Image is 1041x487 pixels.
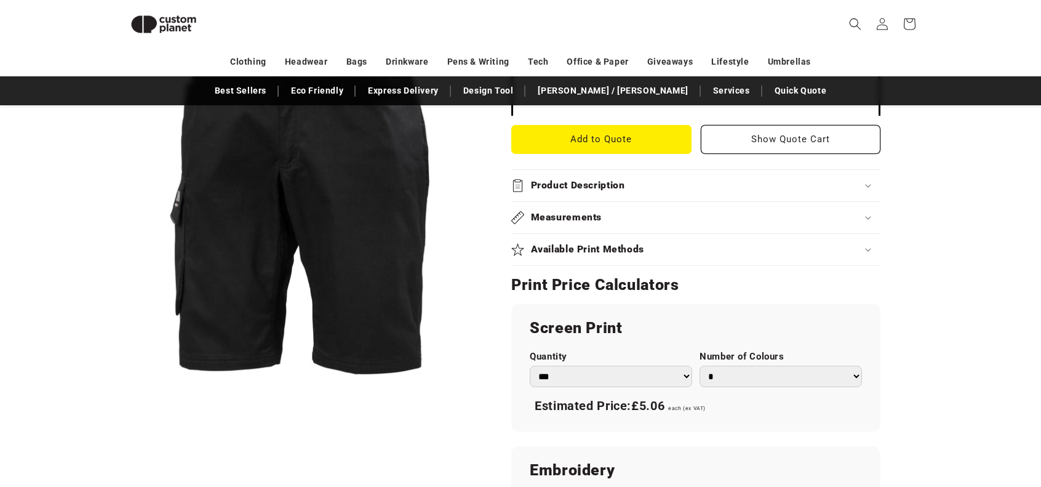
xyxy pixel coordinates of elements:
[209,80,273,102] a: Best Sellers
[768,80,833,102] a: Quick Quote
[836,354,1041,487] iframe: Chat Widget
[668,405,706,411] span: each (ex VAT)
[230,51,266,73] a: Clothing
[647,51,693,73] a: Giveaways
[842,10,869,38] summary: Search
[532,80,694,102] a: [PERSON_NAME] / [PERSON_NAME]
[631,398,664,413] span: £5.06
[531,243,645,256] h2: Available Print Methods
[700,351,862,363] label: Number of Colours
[768,51,811,73] a: Umbrellas
[528,51,548,73] a: Tech
[447,51,509,73] a: Pens & Writing
[457,80,520,102] a: Design Tool
[701,125,881,154] button: Show Quote Cart
[707,80,756,102] a: Services
[530,318,862,338] h2: Screen Print
[285,80,349,102] a: Eco Friendly
[346,51,367,73] a: Bags
[511,275,880,295] h2: Print Price Calculators
[362,80,445,102] a: Express Delivery
[530,461,862,480] h2: Embroidery
[711,51,749,73] a: Lifestyle
[530,351,692,363] label: Quantity
[386,51,428,73] a: Drinkware
[511,170,880,201] summary: Product Description
[530,393,862,419] div: Estimated Price:
[511,202,880,233] summary: Measurements
[285,51,328,73] a: Headwear
[531,179,625,192] h2: Product Description
[121,5,207,44] img: Custom Planet
[511,125,692,154] button: Add to Quote
[531,211,602,224] h2: Measurements
[567,51,628,73] a: Office & Paper
[121,18,481,379] media-gallery: Gallery Viewer
[511,234,880,265] summary: Available Print Methods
